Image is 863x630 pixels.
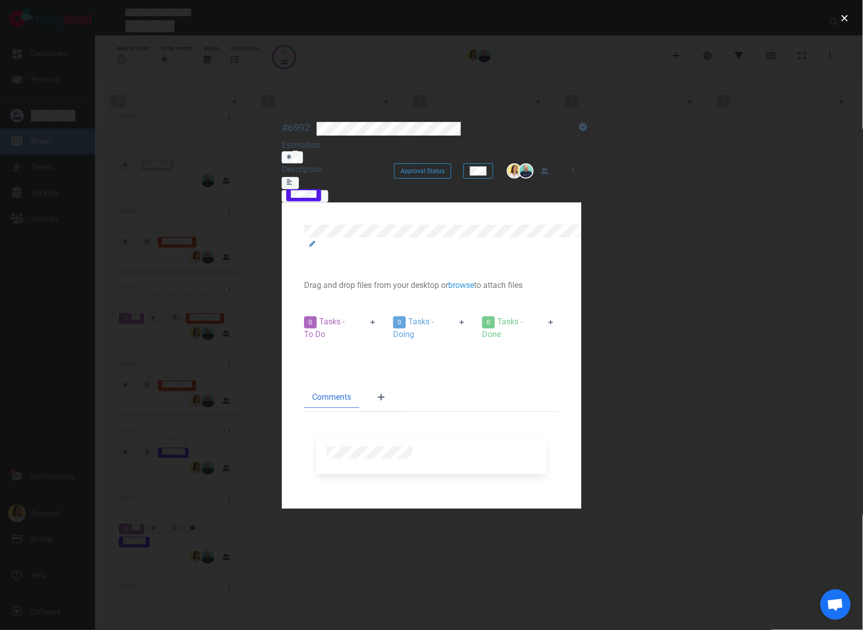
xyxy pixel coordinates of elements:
a: browse [448,280,474,290]
div: #6992 [282,121,310,134]
span: 0 [482,316,495,328]
div: Estimation [282,139,358,151]
span: Tasks - To Do [304,317,344,339]
div: Ouvrir le chat [821,590,851,620]
span: 0 [304,316,317,328]
button: close [837,10,853,26]
span: 0 [393,316,406,328]
span: Tasks - Doing [393,317,434,339]
span: Tasks - Done [482,317,523,339]
img: 26 [520,164,533,178]
div: Description [282,163,358,176]
span: Drag and drop files from your desktop or [304,280,448,290]
button: Approval Status [394,163,451,179]
span: Comments [312,391,351,403]
img: 26 [508,164,521,178]
span: to attach files [474,280,523,290]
